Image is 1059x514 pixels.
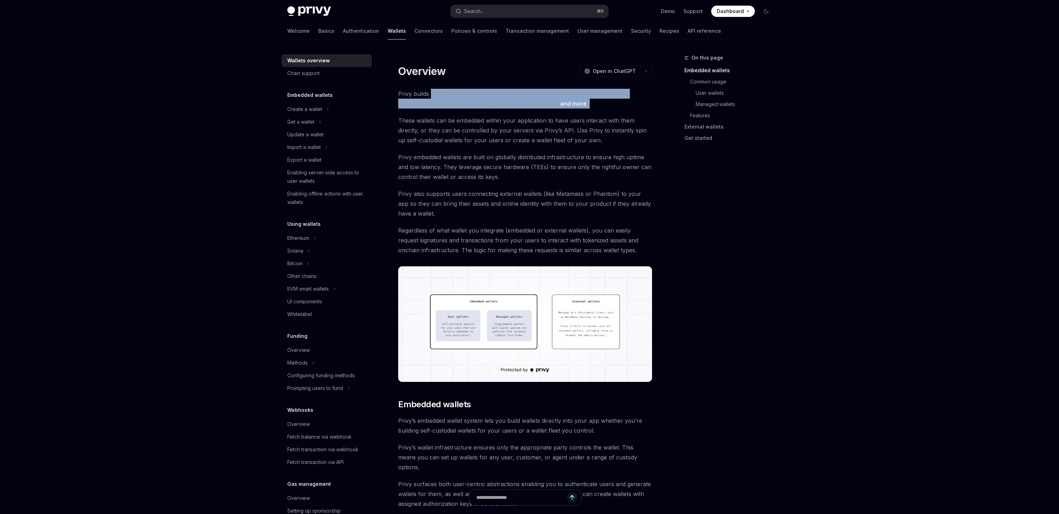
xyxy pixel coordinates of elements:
[287,433,352,441] div: Fetch balance via webhook
[451,5,608,18] button: Open search
[282,166,372,187] a: Enabling server-side access to user wallets
[287,130,324,139] div: Update a wallet
[593,68,636,75] span: Open in ChatGPT
[398,116,652,145] span: These wallets can be embedded within your application to have users interact with them directly, ...
[287,69,320,78] div: Chain support
[398,416,652,435] span: Privy’s embedded wallet system lets you build wallets directly into your app whether you’re build...
[282,418,372,431] a: Overview
[282,270,372,283] a: Other chains
[398,65,446,78] h1: Overview
[661,8,675,15] a: Demo
[287,371,355,380] div: Configuring funding methods
[464,7,484,16] div: Search...
[414,23,443,39] a: Connectors
[287,480,331,488] h5: Gas management
[398,442,652,472] span: Privy’s wallet infrastructure ensures only the appropriate party controls the wallet. This means ...
[684,99,777,110] a: Managed wallets
[684,110,777,121] a: Features
[287,310,312,318] div: Whitelabel
[451,23,497,39] a: Policies & controls
[684,132,777,144] a: Get started
[398,225,652,255] span: Regardless of what wallet you integrate (embedded or external wallets), you can easily request si...
[398,189,652,218] span: Privy also supports users connecting external wallets (like Metamask or Phantom) to your app so t...
[287,220,321,228] h5: Using wallets
[287,332,307,340] h5: Funding
[560,100,587,107] a: and more
[287,105,322,113] div: Create a wallet
[659,23,679,39] a: Recipes
[287,458,344,466] div: Fetch transaction via API
[688,23,721,39] a: API reference
[684,121,777,132] a: External wallets
[282,187,372,209] a: Enabling offline actions with user wallets
[398,266,652,382] img: images/walletoverview.png
[476,490,567,505] input: Ask a question...
[287,406,313,414] h5: Webhooks
[287,91,333,99] h5: Embedded wallets
[282,257,372,270] button: Toggle Bitcoin section
[282,308,372,321] a: Whitelabel
[684,76,777,87] a: Common usage
[282,67,372,80] a: Chain support
[287,168,368,185] div: Enabling server-side access to user wallets
[282,128,372,141] a: Update a wallet
[282,116,372,128] button: Toggle Get a wallet section
[282,154,372,166] a: Export a wallet
[711,6,755,17] a: Dashboard
[282,244,372,257] button: Toggle Solana section
[282,431,372,443] a: Fetch balance via webhook
[287,420,310,428] div: Overview
[580,65,640,77] button: Open in ChatGPT
[282,357,372,369] button: Toggle Methods section
[717,8,744,15] span: Dashboard
[287,56,330,65] div: Wallets overview
[631,23,651,39] a: Security
[282,232,372,244] button: Toggle Ethereum section
[282,492,372,504] a: Overview
[388,23,406,39] a: Wallets
[398,399,471,410] span: Embedded wallets
[287,156,321,164] div: Export a wallet
[398,479,652,509] span: Privy surfaces both user-centric abstractions enabling you to authenticate users and generate wal...
[287,272,317,280] div: Other chains
[287,259,303,268] div: Bitcoin
[282,141,372,154] button: Toggle Import a wallet section
[287,445,358,454] div: Fetch transaction via webhook
[577,23,622,39] a: User management
[287,346,310,354] div: Overview
[597,8,604,14] span: ⌘ K
[398,89,652,109] span: Privy builds wallet infrastructure that empowers users and applications to transact on hundreds o...
[398,152,652,182] span: Privy embedded wallets are built on globally distributed infrastructure to ensure high uptime and...
[691,54,723,62] span: On this page
[287,494,310,502] div: Overview
[282,103,372,116] button: Toggle Create a wallet section
[287,285,329,293] div: EVM smart wallets
[287,143,321,151] div: Import a wallet
[287,247,303,255] div: Solana
[282,283,372,295] button: Toggle EVM smart wallets section
[287,190,368,206] div: Enabling offline actions with user wallets
[282,54,372,67] a: Wallets overview
[287,118,314,126] div: Get a wallet
[287,359,308,367] div: Methods
[282,382,372,395] button: Toggle Prompting users to fund section
[506,23,569,39] a: Transaction management
[684,65,777,76] a: Embedded wallets
[287,234,309,242] div: Ethereum
[684,87,777,99] a: User wallets
[318,23,334,39] a: Basics
[343,23,379,39] a: Authentication
[287,297,322,306] div: UI components
[282,295,372,308] a: UI components
[567,493,577,502] button: Send message
[282,344,372,357] a: Overview
[287,384,343,392] div: Prompting users to fund
[287,23,310,39] a: Welcome
[760,6,772,17] button: Toggle dark mode
[683,8,703,15] a: Support
[282,443,372,456] a: Fetch transaction via webhook
[282,456,372,469] a: Fetch transaction via API
[282,369,372,382] a: Configuring funding methods
[287,6,331,16] img: dark logo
